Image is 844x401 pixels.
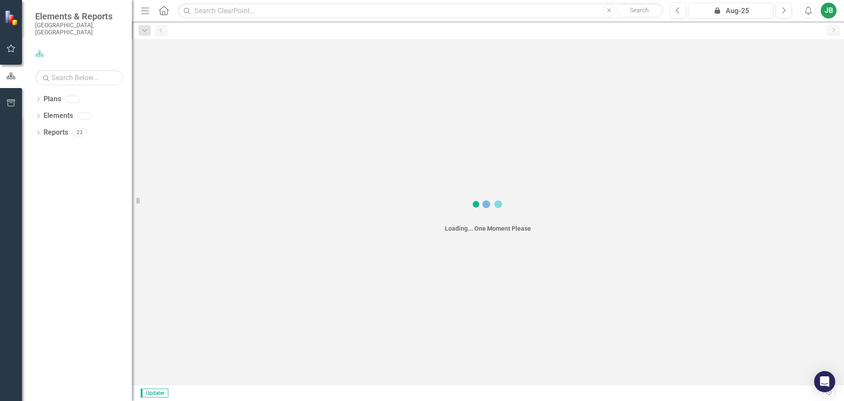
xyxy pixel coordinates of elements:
small: [GEOGRAPHIC_DATA], [GEOGRAPHIC_DATA] [35,22,123,36]
span: Updater [141,389,168,397]
span: Search [630,7,649,14]
img: ClearPoint Strategy [4,10,20,25]
a: Reports [44,128,68,138]
button: Aug-25 [689,3,773,18]
a: Plans [44,94,61,104]
input: Search ClearPoint... [178,3,663,18]
button: JB [821,3,837,18]
div: Open Intercom Messenger [814,371,835,392]
input: Search Below... [35,70,123,85]
span: Elements & Reports [35,11,123,22]
a: Elements [44,111,73,121]
div: Loading... One Moment Please [445,224,531,233]
div: 23 [73,129,87,136]
div: Aug-25 [692,6,770,16]
button: Search [617,4,661,17]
